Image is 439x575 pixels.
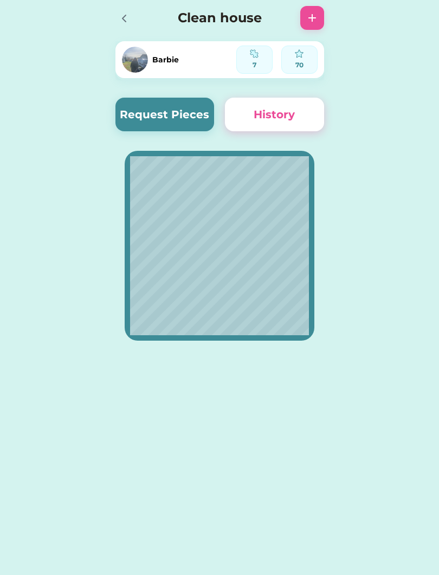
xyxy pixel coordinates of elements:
[240,60,269,70] div: 7
[225,98,324,131] button: History
[150,8,289,28] h4: Clean house
[115,98,215,131] button: Request Pieces
[250,49,259,58] img: programming-module-puzzle-1--code-puzzle-module-programming-plugin-piece.svg
[122,47,148,73] img: https%3A%2F%2F1dfc823d71cc564f25c7cc035732a2d8.cdn.bubble.io%2Ff1732803741519x708092744933575000%...
[285,60,314,70] div: 70
[295,49,304,58] img: interface-favorite-star--reward-rating-rate-social-star-media-favorite-like-stars.svg
[306,11,319,24] img: add%201.svg
[152,54,179,66] div: Barbie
